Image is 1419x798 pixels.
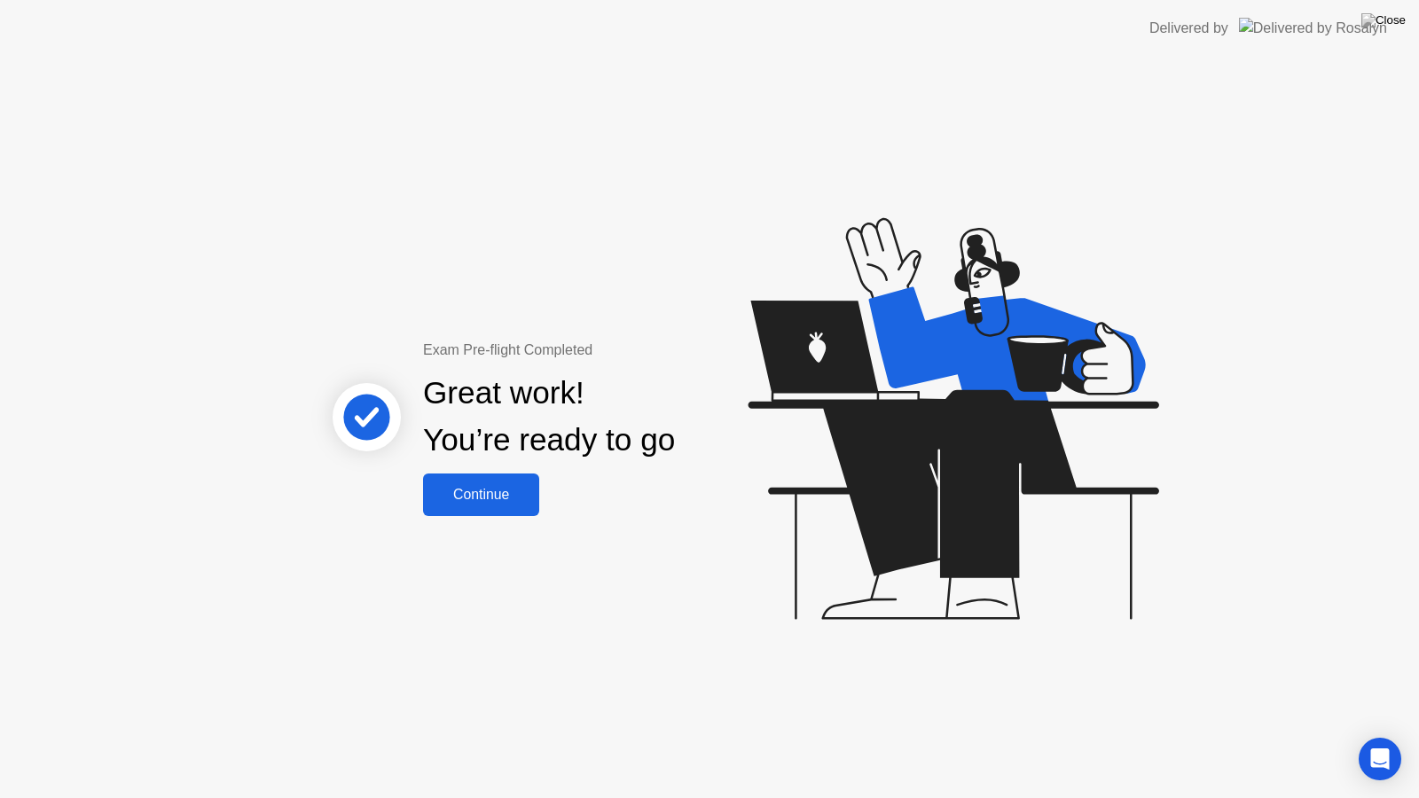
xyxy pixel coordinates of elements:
[423,340,789,361] div: Exam Pre-flight Completed
[1239,18,1387,38] img: Delivered by Rosalyn
[1361,13,1406,27] img: Close
[1359,738,1401,780] div: Open Intercom Messenger
[1149,18,1228,39] div: Delivered by
[428,487,534,503] div: Continue
[423,473,539,516] button: Continue
[423,370,675,464] div: Great work! You’re ready to go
